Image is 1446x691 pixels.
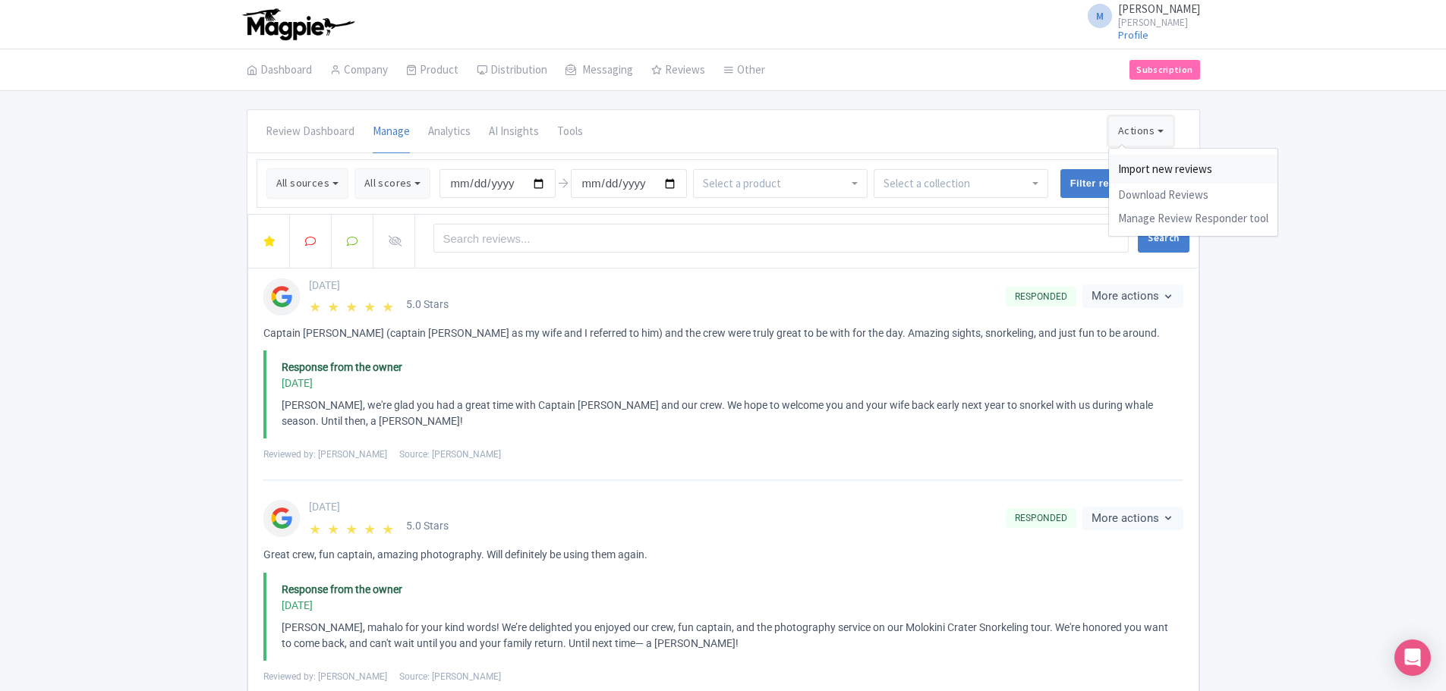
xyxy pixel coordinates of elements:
[399,670,501,683] span: Source: [PERSON_NAME]
[1109,155,1277,184] a: Import new reviews
[330,49,388,92] a: Company
[263,325,1183,342] div: Captain [PERSON_NAME] (captain [PERSON_NAME] as my wife and I referred to him) and the crew were ...
[1394,639,1431,676] div: Open Intercom Messenger
[265,500,298,536] img: google-round-color-01-1c8f9e1381e34336f60ccf5b48a61c9f.svg
[265,278,298,315] img: google-round-color-01-1c8f9e1381e34336f60ccf5b48a61c9f.svg
[327,519,342,534] span: ★
[489,111,539,153] a: AI Insights
[406,297,449,313] span: 5.0 Stars
[565,49,633,92] a: Messaging
[703,177,783,190] input: Select a product
[364,297,379,312] span: ★
[382,297,397,312] span: ★
[1082,507,1183,530] button: More actions
[1082,284,1183,308] button: More actions
[239,8,357,41] img: logo-ab69f6fb50320c5b225c76a69d11143b.png
[406,49,458,92] a: Product
[282,360,1174,375] div: Response from the owner
[309,297,324,312] span: ★
[406,518,449,534] span: 5.0 Stars
[1006,287,1076,306] div: RESPONDED
[1118,28,1148,42] a: Profile
[382,519,397,534] span: ★
[1109,207,1277,231] a: Manage Review Responder tool
[1108,116,1173,146] button: Actions
[1129,60,1199,80] a: Subscription
[477,49,547,92] a: Distribution
[364,519,379,534] span: ★
[266,168,348,199] button: All sources
[282,598,1174,614] div: [DATE]
[428,111,471,153] a: Analytics
[345,297,361,312] span: ★
[309,499,997,515] div: [DATE]
[282,397,1174,429] div: [PERSON_NAME], we're glad you had a great time with Captain [PERSON_NAME] and our crew. We hope t...
[884,177,973,190] input: Select a collection
[345,519,361,534] span: ★
[247,49,312,92] a: Dashboard
[723,49,765,92] a: Other
[1088,4,1112,28] span: M
[282,582,1174,598] div: Response from the owner
[651,49,705,92] a: Reviews
[263,670,387,683] span: Reviewed by: [PERSON_NAME]
[1118,2,1200,16] span: [PERSON_NAME]
[1060,169,1148,198] input: Filter reviews
[1109,184,1277,207] a: Download Reviews
[309,278,997,294] div: [DATE]
[1138,224,1189,253] button: Search
[263,448,387,461] span: Reviewed by: [PERSON_NAME]
[282,375,1174,391] div: [DATE]
[354,168,431,199] button: All scores
[1079,3,1200,27] a: M [PERSON_NAME] [PERSON_NAME]
[433,224,1129,253] input: Search reviews...
[373,111,410,153] a: Manage
[1006,508,1076,528] div: RESPONDED
[263,546,1183,564] div: Great crew, fun captain, amazing photography. Will definitely be using them again.
[309,519,324,534] span: ★
[327,297,342,312] span: ★
[282,620,1174,652] div: [PERSON_NAME], mahalo for your kind words! We’re delighted you enjoyed our crew, fun captain, and...
[399,448,501,461] span: Source: [PERSON_NAME]
[1118,17,1200,27] small: [PERSON_NAME]
[266,111,354,153] a: Review Dashboard
[557,111,583,153] a: Tools
[1108,148,1278,237] div: Actions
